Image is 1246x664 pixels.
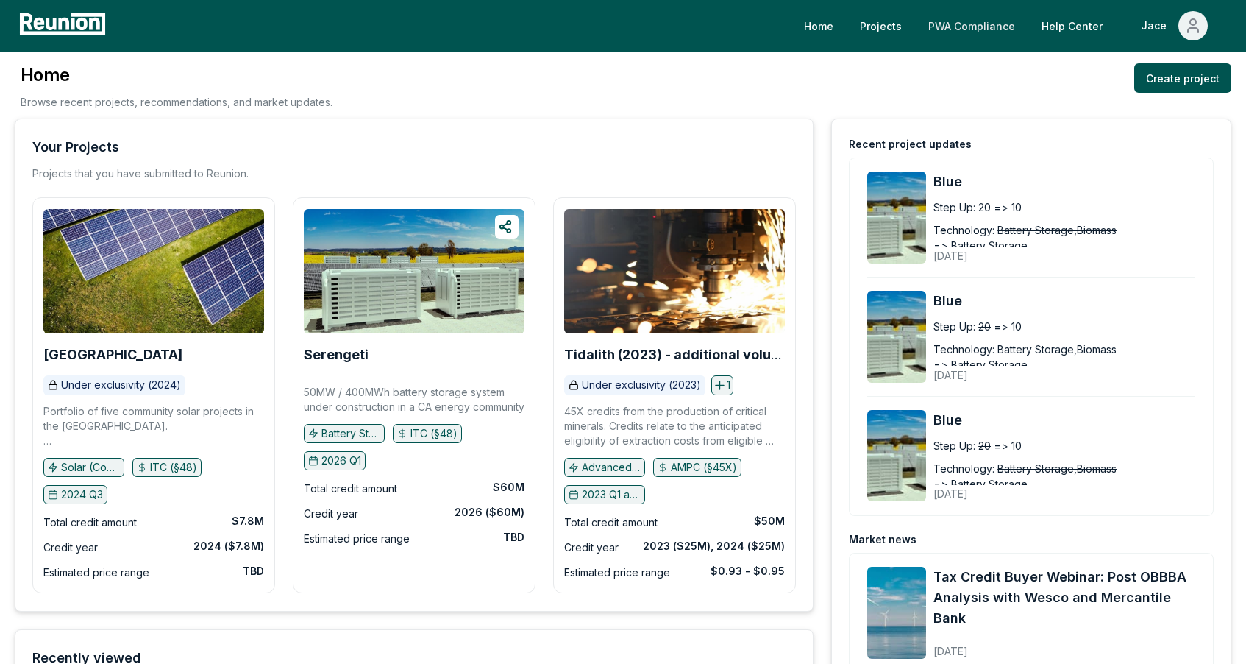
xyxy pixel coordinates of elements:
[848,11,914,40] a: Projects
[32,166,249,181] p: Projects that you have submitted to Reunion.
[994,438,1022,453] span: => 10
[933,410,1195,431] a: Blue
[61,487,103,502] p: 2024 Q3
[304,385,524,414] p: 50MW / 400MWh battery storage system under construction in a CA energy community
[304,451,366,470] button: 2026 Q1
[933,357,1172,383] div: [DATE]
[754,514,785,529] div: $50M
[792,11,1231,40] nav: Main
[711,564,785,579] div: $0.93 - $0.95
[43,347,182,362] a: [GEOGRAPHIC_DATA]
[304,530,410,548] div: Estimated price range
[304,424,385,443] button: Battery Storage
[564,458,645,477] button: Advanced manufacturing
[21,63,332,87] h3: Home
[61,378,181,392] p: Under exclusivity (2024)
[503,530,524,545] div: TBD
[711,375,733,395] button: 1
[582,487,641,502] p: 2023 Q1 and earlier
[933,291,1195,311] a: Blue
[1141,11,1172,40] div: Jace
[304,480,397,498] div: Total credit amount
[867,172,926,264] img: Blue
[564,539,619,557] div: Credit year
[582,378,701,392] p: Under exclusivity (2023)
[564,404,785,448] p: 45X credits from the production of critical minerals. Credits relate to the anticipated eligibili...
[933,461,994,476] div: Technology:
[43,209,264,333] img: Broad Peak
[997,342,1117,357] span: Battery Storage,Biomass
[43,347,182,362] b: [GEOGRAPHIC_DATA]
[933,438,975,453] div: Step Up:
[978,199,991,215] span: 20
[933,238,1172,264] div: [DATE]
[304,505,358,523] div: Credit year
[997,461,1117,476] span: Battery Storage,Biomass
[21,94,332,110] p: Browse recent projects, recommendations, and market updates.
[867,567,926,659] img: Tax Credit Buyer Webinar: Post OBBBA Analysis with Wesco and Mercantile Bank
[978,319,991,334] span: 20
[150,460,197,475] p: ITC (§48)
[304,347,369,362] b: Serengeti
[933,476,1172,501] div: [DATE]
[304,209,524,333] img: Serengeti
[994,199,1022,215] span: => 10
[564,347,783,377] b: Tidalith (2023) - additional volume
[933,172,1195,192] a: Blue
[321,453,361,468] p: 2026 Q1
[564,347,785,362] a: Tidalith (2023) - additional volume
[1134,63,1231,93] a: Create project
[867,410,926,502] img: Blue
[582,460,641,475] p: Advanced manufacturing
[933,199,975,215] div: Step Up:
[671,460,737,475] p: AMPC (§45X)
[867,291,926,383] img: Blue
[978,438,991,453] span: 20
[933,342,994,357] div: Technology:
[933,567,1195,629] a: Tax Credit Buyer Webinar: Post OBBBA Analysis with Wesco and Mercantile Bank
[321,426,380,441] p: Battery Storage
[933,319,975,334] div: Step Up:
[43,514,137,531] div: Total credit amount
[849,137,972,152] div: Recent project updates
[994,319,1022,334] span: => 10
[43,539,98,557] div: Credit year
[564,514,658,531] div: Total credit amount
[792,11,845,40] a: Home
[43,564,149,582] div: Estimated price range
[410,426,458,441] p: ITC (§48)
[32,137,119,158] div: Your Projects
[997,222,1117,238] span: Battery Storage,Biomass
[1129,11,1220,40] button: Jace
[916,11,1027,40] a: PWA Compliance
[455,505,524,520] div: 2026 ($60M)
[849,532,916,547] div: Market news
[564,485,645,504] button: 2023 Q1 and earlier
[243,564,264,579] div: TBD
[193,539,264,554] div: 2024 ($7.8M)
[643,539,785,554] div: 2023 ($25M), 2024 ($25M)
[933,222,994,238] div: Technology:
[43,404,264,448] p: Portfolio of five community solar projects in the [GEOGRAPHIC_DATA]. Two projects are being place...
[493,480,524,495] div: $60M
[232,514,264,529] div: $7.8M
[43,458,124,477] button: Solar (Community)
[564,209,785,333] img: Tidalith (2023) - additional volume
[933,633,1195,659] div: [DATE]
[43,485,107,504] button: 2024 Q3
[304,347,369,362] a: Serengeti
[564,564,670,582] div: Estimated price range
[61,460,120,475] p: Solar (Community)
[1030,11,1114,40] a: Help Center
